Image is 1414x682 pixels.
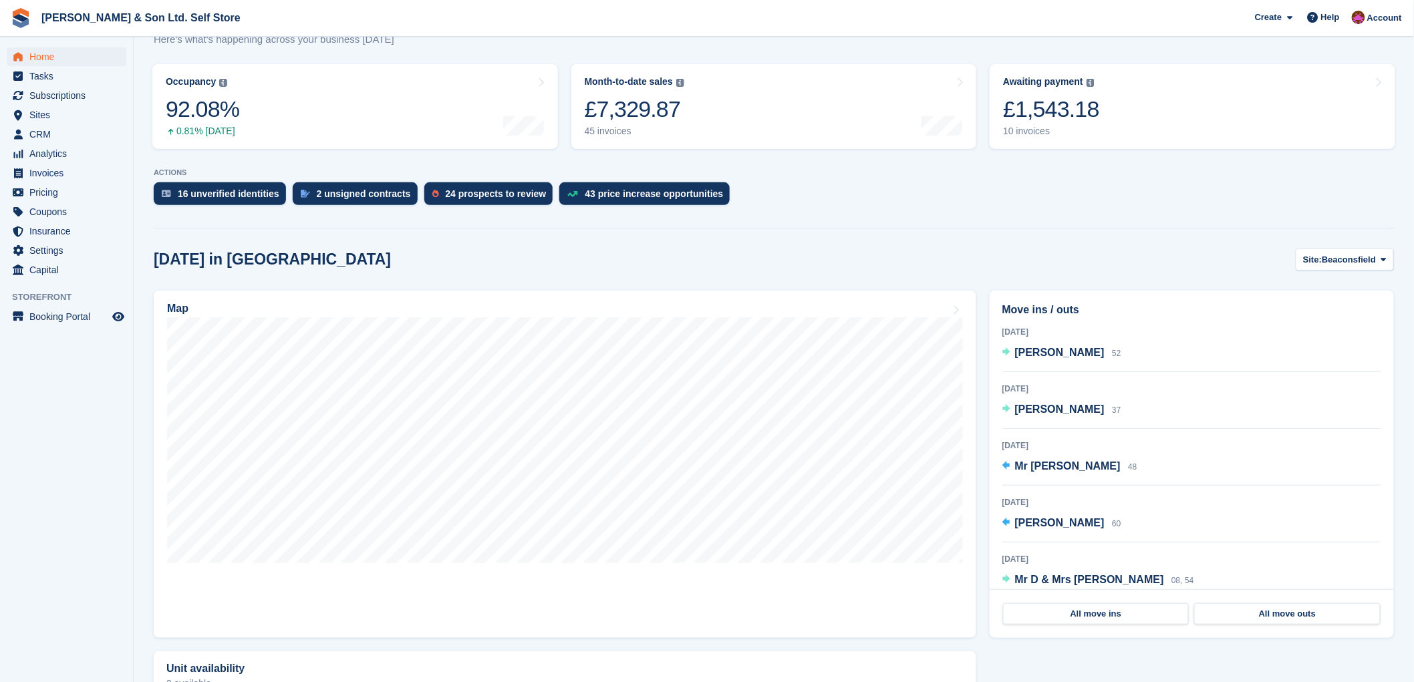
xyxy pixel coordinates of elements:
[1003,603,1189,625] a: All move ins
[1002,326,1381,338] div: [DATE]
[166,663,245,675] h2: Unit availability
[7,183,126,202] a: menu
[1002,302,1381,318] h2: Move ins / outs
[1303,253,1322,267] span: Site:
[110,309,126,325] a: Preview store
[990,64,1395,149] a: Awaiting payment £1,543.18 10 invoices
[559,182,736,212] a: 43 price increase opportunities
[446,188,547,199] div: 24 prospects to review
[1367,11,1402,25] span: Account
[1002,572,1194,589] a: Mr D & Mrs [PERSON_NAME] 08, 54
[1003,76,1083,88] div: Awaiting payment
[1002,401,1121,419] a: [PERSON_NAME] 37
[1352,11,1365,24] img: Kate Standish
[154,250,391,269] h2: [DATE] in [GEOGRAPHIC_DATA]
[162,190,171,198] img: verify_identity-adf6edd0f0f0b5bbfe63781bf79b02c33cf7c696d77639b501bdc392416b5a36.svg
[1003,126,1099,137] div: 10 invoices
[7,261,126,279] a: menu
[29,202,110,221] span: Coupons
[293,182,424,212] a: 2 unsigned contracts
[29,222,110,240] span: Insurance
[567,191,578,197] img: price_increase_opportunities-93ffe204e8149a01c8c9dc8f82e8f89637d9d84a8eef4429ea346261dce0b2c0.svg
[29,183,110,202] span: Pricing
[7,144,126,163] a: menu
[1128,462,1137,472] span: 48
[1002,440,1381,452] div: [DATE]
[1194,603,1381,625] a: All move outs
[29,86,110,105] span: Subscriptions
[152,64,558,149] a: Occupancy 92.08% 0.81% [DATE]
[1015,403,1105,415] span: [PERSON_NAME]
[7,241,126,260] a: menu
[29,47,110,66] span: Home
[29,106,110,124] span: Sites
[1015,574,1164,585] span: Mr D & Mrs [PERSON_NAME]
[1002,383,1381,395] div: [DATE]
[167,303,188,315] h2: Map
[166,126,239,137] div: 0.81% [DATE]
[7,125,126,144] a: menu
[154,291,976,638] a: Map
[585,188,723,199] div: 43 price increase opportunities
[1002,496,1381,508] div: [DATE]
[29,125,110,144] span: CRM
[1112,519,1121,528] span: 60
[36,7,246,29] a: [PERSON_NAME] & Son Ltd. Self Store
[219,79,227,87] img: icon-info-grey-7440780725fd019a000dd9b08b2336e03edf1995a4989e88bcd33f0948082b44.svg
[585,126,684,137] div: 45 invoices
[432,190,439,198] img: prospect-51fa495bee0391a8d652442698ab0144808aea92771e9ea1ae160a38d050c398.svg
[1321,11,1340,24] span: Help
[1087,79,1095,87] img: icon-info-grey-7440780725fd019a000dd9b08b2336e03edf1995a4989e88bcd33f0948082b44.svg
[1112,405,1121,415] span: 37
[11,8,31,28] img: stora-icon-8386f47178a22dfd0bd8f6a31ec36ba5ce8667c1dd55bd0f319d3a0aa187defe.svg
[1015,517,1105,528] span: [PERSON_NAME]
[1255,11,1282,24] span: Create
[12,291,133,304] span: Storefront
[166,96,239,123] div: 92.08%
[301,190,310,198] img: contract_signature_icon-13c848040528278c33f63329250d36e43548de30e8caae1d1a13099fd9432cc5.svg
[154,168,1394,177] p: ACTIONS
[676,79,684,87] img: icon-info-grey-7440780725fd019a000dd9b08b2336e03edf1995a4989e88bcd33f0948082b44.svg
[1171,576,1193,585] span: 08, 54
[29,144,110,163] span: Analytics
[1296,248,1394,271] button: Site: Beaconsfield
[29,261,110,279] span: Capital
[585,76,673,88] div: Month-to-date sales
[7,106,126,124] a: menu
[154,182,293,212] a: 16 unverified identities
[7,307,126,326] a: menu
[1112,349,1121,358] span: 52
[166,76,216,88] div: Occupancy
[1002,345,1121,362] a: [PERSON_NAME] 52
[7,86,126,105] a: menu
[424,182,560,212] a: 24 prospects to review
[29,241,110,260] span: Settings
[7,164,126,182] a: menu
[585,96,684,123] div: £7,329.87
[29,67,110,86] span: Tasks
[1322,253,1376,267] span: Beaconsfield
[7,202,126,221] a: menu
[29,164,110,182] span: Invoices
[1003,96,1099,123] div: £1,543.18
[7,47,126,66] a: menu
[29,307,110,326] span: Booking Portal
[1015,460,1121,472] span: Mr [PERSON_NAME]
[7,222,126,240] a: menu
[1002,515,1121,532] a: [PERSON_NAME] 60
[317,188,411,199] div: 2 unsigned contracts
[1002,553,1381,565] div: [DATE]
[178,188,279,199] div: 16 unverified identities
[154,32,408,47] p: Here's what's happening across your business [DATE]
[571,64,977,149] a: Month-to-date sales £7,329.87 45 invoices
[7,67,126,86] a: menu
[1015,347,1105,358] span: [PERSON_NAME]
[1002,458,1137,476] a: Mr [PERSON_NAME] 48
